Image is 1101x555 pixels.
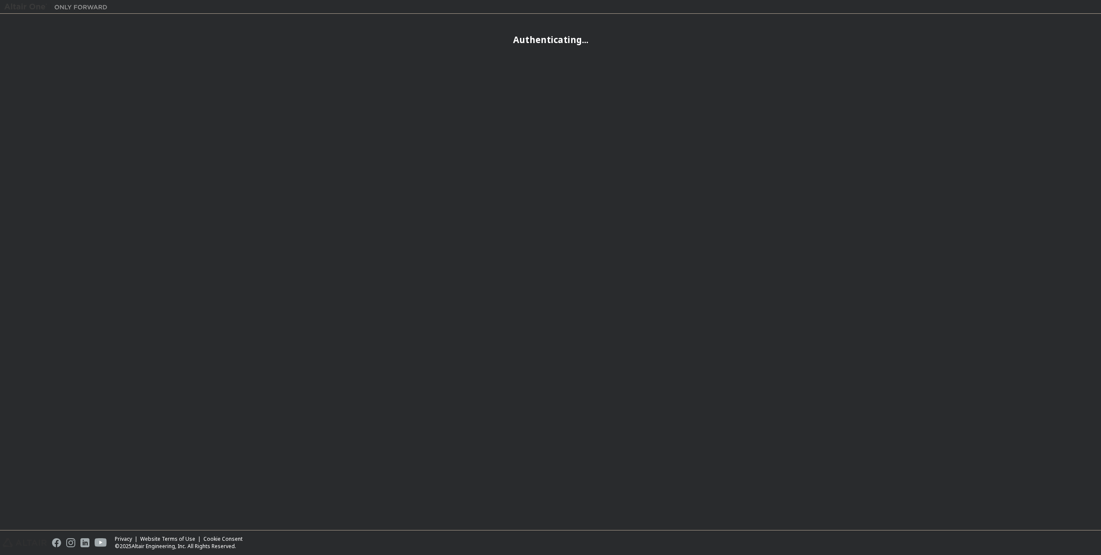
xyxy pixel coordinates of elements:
[203,536,248,543] div: Cookie Consent
[95,538,107,547] img: youtube.svg
[52,538,61,547] img: facebook.svg
[66,538,75,547] img: instagram.svg
[115,536,140,543] div: Privacy
[140,536,203,543] div: Website Terms of Use
[4,34,1097,45] h2: Authenticating...
[4,3,112,11] img: Altair One
[80,538,89,547] img: linkedin.svg
[3,538,47,547] img: altair_logo.svg
[115,543,248,550] p: © 2025 Altair Engineering, Inc. All Rights Reserved.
